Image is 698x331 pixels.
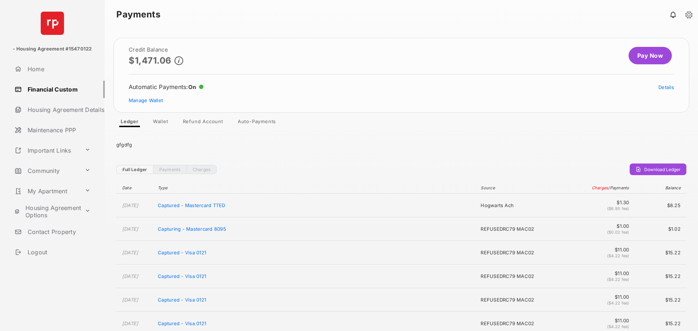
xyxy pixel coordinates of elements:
td: REFUSEDRC79 MAC02 [477,265,567,288]
span: Captured - Visa 0121 [158,297,206,303]
a: Important Links [12,142,82,159]
a: Home [12,60,105,78]
p: - Housing Agreement #15470122 [13,45,92,53]
time: [DATE] [122,320,139,326]
td: $15.22 [633,288,686,312]
a: Wallet [147,118,174,127]
a: Ledger [115,118,144,127]
span: $11.00 [570,270,629,276]
th: Source [477,182,567,194]
a: Community [12,162,82,179]
time: [DATE] [122,273,139,279]
a: Details [658,84,674,90]
th: Balance [633,182,686,194]
div: gfgdfg [116,136,686,153]
span: Charges [592,185,609,190]
td: $8.25 [633,194,686,217]
a: Housing Agreement Options [12,203,82,220]
a: Refund Account [177,118,229,127]
span: Captured - Visa 0121 [158,320,206,326]
button: Download Ledger [630,164,686,175]
span: ($4.22 fee) [607,277,629,282]
h2: Credit Balance [129,47,183,53]
th: Type [154,182,477,194]
span: ($0.02 fee) [607,230,629,235]
time: [DATE] [122,226,139,232]
a: Auto-Payments [232,118,282,127]
time: [DATE] [122,297,139,303]
span: ($4.22 fee) [607,300,629,306]
span: Captured - Mastercard TTED [158,202,225,208]
span: Download Ledger [644,167,681,172]
td: REFUSEDRC79 MAC02 [477,288,567,312]
a: Full Ledger [116,165,153,174]
span: $11.00 [570,318,629,323]
span: ($4.22 fee) [607,324,629,329]
th: Date [116,182,154,194]
time: [DATE] [122,202,139,208]
td: $15.22 [633,241,686,265]
a: Payments [153,165,186,174]
img: svg+xml;base64,PHN2ZyB4bWxucz0iaHR0cDovL3d3dy53My5vcmcvMjAwMC9zdmciIHdpZHRoPSI2NCIgaGVpZ2h0PSI2NC... [41,12,64,35]
time: [DATE] [122,250,139,255]
span: $11.00 [570,294,629,300]
span: On [188,84,196,90]
td: REFUSEDRC79 MAC02 [477,217,567,241]
td: Hogwarts Ach [477,194,567,217]
a: Financial Custom [12,81,105,98]
td: $15.22 [633,265,686,288]
a: Maintenance PPP [12,121,105,139]
a: Charges [186,165,217,174]
a: My Apartment [12,182,82,200]
td: $1.02 [633,217,686,241]
a: Logout [12,243,105,261]
td: REFUSEDRC79 MAC02 [477,241,567,265]
span: $1.00 [570,223,629,229]
span: $1.30 [570,199,629,205]
a: Housing Agreement Details [12,101,105,118]
a: Manage Wallet [129,97,163,103]
span: ($4.22 fee) [607,253,629,258]
span: / Payments [608,185,629,190]
span: Capturing - Mastercard 8095 [158,226,226,232]
span: Captured - Visa 0121 [158,273,206,279]
p: $1,471.06 [129,56,172,65]
a: Contact Property [12,223,105,241]
span: $11.00 [570,247,629,253]
div: Automatic Payments : [129,83,204,90]
strong: Payments [116,10,160,19]
span: ($6.95 fee) [607,206,629,211]
span: Captured - Visa 0121 [158,250,206,255]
